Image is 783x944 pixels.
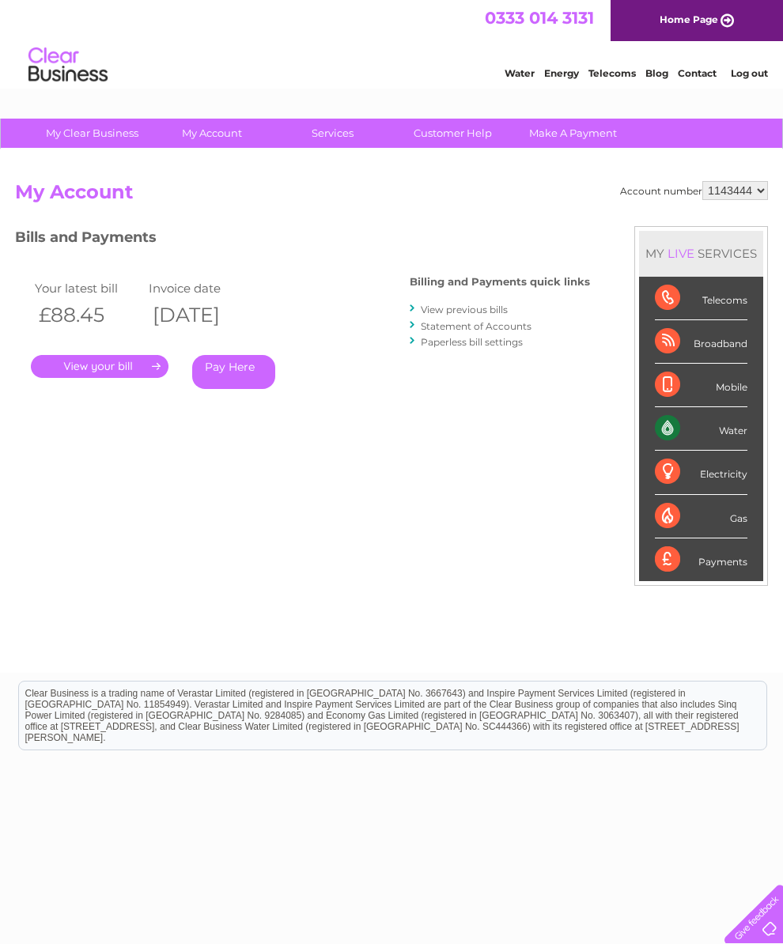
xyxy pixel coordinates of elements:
h4: Billing and Payments quick links [410,276,590,288]
h2: My Account [15,181,768,211]
a: My Clear Business [27,119,157,148]
div: MY SERVICES [639,231,763,276]
a: Customer Help [388,119,518,148]
a: Pay Here [192,355,275,389]
div: Clear Business is a trading name of Verastar Limited (registered in [GEOGRAPHIC_DATA] No. 3667643... [19,9,766,77]
a: Energy [544,67,579,79]
a: 0333 014 3131 [485,8,594,28]
div: Electricity [655,451,747,494]
a: Log out [731,67,768,79]
a: Services [267,119,398,148]
th: [DATE] [145,299,259,331]
div: Mobile [655,364,747,407]
td: Invoice date [145,278,259,299]
a: Contact [678,67,717,79]
a: Water [505,67,535,79]
td: Your latest bill [31,278,145,299]
h3: Bills and Payments [15,226,590,254]
a: Blog [645,67,668,79]
div: Broadband [655,320,747,364]
a: Make A Payment [508,119,638,148]
a: My Account [147,119,278,148]
a: . [31,355,168,378]
a: Paperless bill settings [421,336,523,348]
div: LIVE [664,246,698,261]
a: View previous bills [421,304,508,315]
div: Account number [620,181,768,200]
div: Water [655,407,747,451]
img: logo.png [28,41,108,89]
div: Gas [655,495,747,538]
a: Telecoms [588,67,636,79]
th: £88.45 [31,299,145,331]
a: Statement of Accounts [421,320,531,332]
div: Payments [655,538,747,581]
div: Telecoms [655,277,747,320]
